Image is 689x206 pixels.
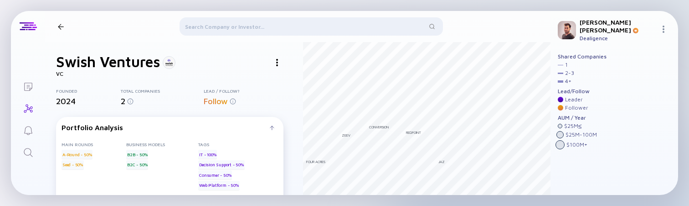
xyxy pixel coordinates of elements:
div: $ 100M + [566,142,587,148]
div: 4 + [565,78,571,85]
h1: Swish Ventures [56,53,160,70]
div: Follower [565,105,588,111]
div: Shared Companies [558,53,607,60]
div: VC [56,70,283,77]
div: 2024 [56,96,121,106]
div: Lead / Follow? [204,88,283,94]
div: B2B - 50% [126,150,148,159]
div: [PERSON_NAME] [PERSON_NAME] [580,18,656,34]
div: 2 - 3 [565,70,574,76]
div: IT - 100% [198,150,217,159]
div: Swish [374,194,383,199]
img: Gil Profile Picture [558,21,576,39]
div: Tags [198,142,278,147]
div: Web Platform - 50% [198,181,239,190]
img: Investor Actions [276,59,278,66]
div: Conversion [369,125,389,129]
div: B2C - 50% [126,160,148,169]
div: $ 25M - 100M [566,132,597,138]
div: ≤ [578,123,582,129]
div: Dealigence [580,35,656,42]
div: Seed - 50% [62,160,84,169]
div: $ 25M [564,123,582,129]
img: Info for Total Companies [127,98,134,105]
div: Portfolio Analysis [62,123,270,132]
div: Main rounds [62,142,126,147]
span: Follow [204,96,228,106]
div: Four Acres [306,159,325,164]
div: Lead/Follow [558,88,607,95]
a: Search [11,141,45,163]
div: Jaz [438,159,445,164]
div: AUM / Year [558,115,607,121]
div: Zeev [342,133,350,137]
div: Decision Support - 50% [198,160,245,169]
div: Total Companies [121,88,204,94]
a: Reminders [11,119,45,141]
img: Menu [660,26,667,33]
a: Investor Map [11,97,45,119]
span: 2 [121,96,125,106]
div: Founded [56,88,121,94]
a: Lists [11,75,45,97]
div: A-Round - 50% [62,150,93,159]
div: Leader [565,96,583,103]
div: Business Models [126,142,198,147]
img: Info for Lead / Follow? [230,98,236,105]
div: Redpoint [406,130,421,135]
div: 1 [565,62,568,68]
div: Consumer - 50% [198,170,232,180]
